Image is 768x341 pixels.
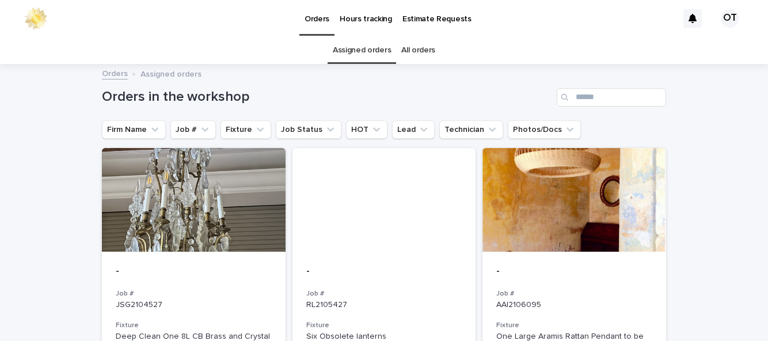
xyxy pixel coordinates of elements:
[346,120,387,139] button: HOT
[102,89,552,105] h1: Orders in the workshop
[102,120,166,139] button: Firm Name
[140,67,201,79] p: Assigned orders
[306,289,462,298] h3: Job #
[401,37,435,64] a: All orders
[220,120,271,139] button: Fixture
[116,266,272,278] p: -
[439,120,503,139] button: Technician
[116,321,272,330] h3: Fixture
[721,9,739,28] div: OT
[392,120,435,139] button: Lead
[23,7,48,30] img: 0ffKfDbyRa2Iv8hnaAqg
[306,266,462,278] p: -
[496,321,652,330] h3: Fixture
[557,88,666,107] input: Search
[306,300,462,310] p: RL2105427
[508,120,581,139] button: Photos/Docs
[276,120,341,139] button: Job Status
[496,300,652,310] p: AAI2106095
[333,37,391,64] a: Assigned orders
[102,66,128,79] a: Orders
[116,289,272,298] h3: Job #
[306,321,462,330] h3: Fixture
[170,120,216,139] button: Job #
[496,289,652,298] h3: Job #
[116,300,272,310] p: JSG2104527
[496,266,652,278] p: -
